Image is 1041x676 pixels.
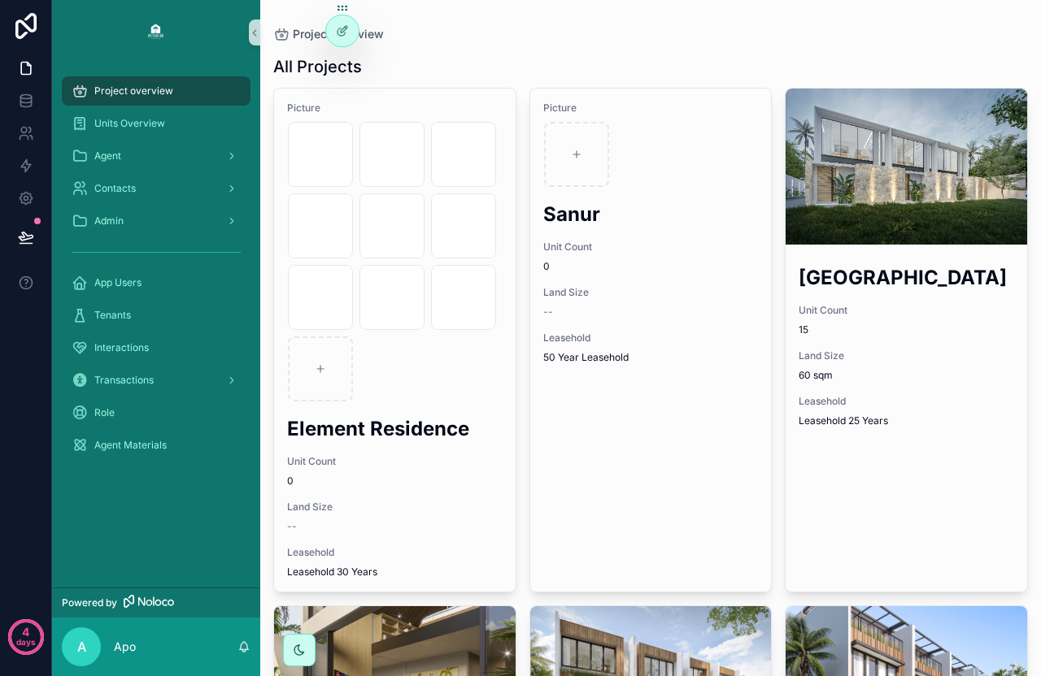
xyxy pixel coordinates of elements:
[543,102,759,115] span: Picture
[62,301,250,330] a: Tenants
[287,565,503,578] span: Leasehold 30 Years
[799,264,1014,291] h2: [GEOGRAPHIC_DATA]
[94,374,154,387] span: Transactions
[62,398,250,427] a: Role
[143,19,169,45] img: App logo
[94,309,131,322] span: Tenants
[94,214,124,227] span: Admin
[62,206,250,236] a: Admin
[287,474,503,487] span: 0
[114,639,136,655] p: Apo
[543,201,759,227] h2: Sanur
[62,141,250,171] a: Agent
[293,26,384,42] span: Project overview
[543,305,553,318] span: --
[287,415,503,442] h2: Element Residence
[543,351,759,364] span: 50 Year Leasehold
[94,84,173,97] span: Project overview
[273,26,384,42] a: Project overview
[786,89,1027,245] div: B-2.png
[799,395,1014,408] span: Leasehold
[543,260,759,273] span: 0
[273,88,516,592] a: PictureElement ResidenceUnit Count0Land Size--LeaseholdLeasehold 30 Years
[94,406,115,419] span: Role
[287,500,503,513] span: Land Size
[529,88,773,592] a: PictureSanurUnit Count0Land Size--Leasehold50 Year Leasehold
[543,331,759,344] span: Leasehold
[94,149,121,162] span: Agent
[62,596,117,609] span: Powered by
[52,65,260,481] div: scrollable content
[543,240,759,253] span: Unit Count
[62,268,250,297] a: App Users
[77,637,86,656] span: A
[287,546,503,559] span: Leasehold
[799,414,1014,427] span: Leasehold 25 Years
[287,520,297,533] span: --
[62,333,250,362] a: Interactions
[52,587,260,617] a: Powered by
[799,304,1014,317] span: Unit Count
[62,174,250,203] a: Contacts
[62,366,250,395] a: Transactions
[94,276,142,289] span: App Users
[62,76,250,106] a: Project overview
[799,323,1014,336] span: 15
[16,630,36,653] p: days
[287,455,503,468] span: Unit Count
[543,286,759,299] span: Land Size
[799,349,1014,362] span: Land Size
[62,431,250,460] a: Agent Materials
[287,102,503,115] span: Picture
[94,117,165,130] span: Units Overview
[94,439,167,452] span: Agent Materials
[785,88,1028,592] a: [GEOGRAPHIC_DATA]Unit Count15Land Size60 sqmLeaseholdLeasehold 25 Years
[22,624,29,640] p: 4
[94,341,149,354] span: Interactions
[799,369,1014,382] span: 60 sqm
[62,109,250,138] a: Units Overview
[273,55,362,78] h1: All Projects
[94,182,136,195] span: Contacts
